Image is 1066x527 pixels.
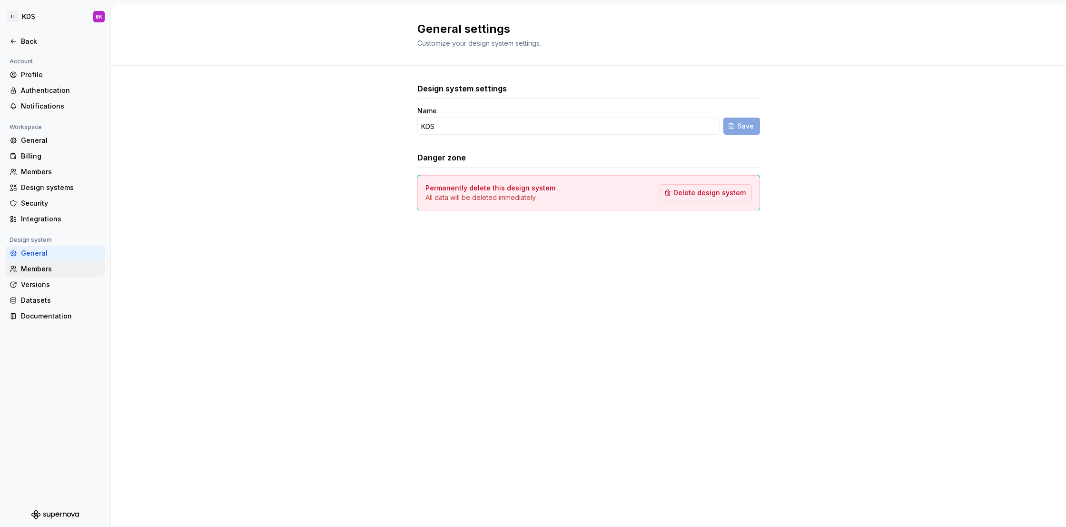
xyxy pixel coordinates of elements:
[21,167,101,177] div: Members
[6,133,105,148] a: General
[6,246,105,261] a: General
[6,261,105,277] a: Members
[21,311,101,321] div: Documentation
[21,70,101,80] div: Profile
[96,13,102,20] div: BK
[6,121,46,133] div: Workspace
[6,83,105,98] a: Authentication
[21,264,101,274] div: Members
[6,211,105,227] a: Integrations
[6,180,105,195] a: Design systems
[2,6,109,27] button: TIKDSBK
[417,152,466,163] h3: Danger zone
[21,199,101,208] div: Security
[21,86,101,95] div: Authentication
[6,196,105,211] a: Security
[31,510,79,519] svg: Supernova Logo
[660,184,752,201] button: Delete design system
[417,83,507,94] h3: Design system settings
[6,308,105,324] a: Documentation
[21,214,101,224] div: Integrations
[21,296,101,305] div: Datasets
[417,106,437,116] label: Name
[417,39,541,47] span: Customize your design system settings.
[21,37,101,46] div: Back
[425,183,555,193] h4: Permanently delete this design system
[6,293,105,308] a: Datasets
[417,21,749,37] h2: General settings
[22,12,35,21] div: KDS
[425,193,555,202] p: All data will be deleted immediately.
[6,164,105,179] a: Members
[6,67,105,82] a: Profile
[6,56,37,67] div: Account
[6,234,56,246] div: Design system
[6,99,105,114] a: Notifications
[6,149,105,164] a: Billing
[7,11,18,22] div: TI
[6,277,105,292] a: Versions
[21,136,101,145] div: General
[6,34,105,49] a: Back
[21,280,101,289] div: Versions
[21,183,101,192] div: Design systems
[673,188,746,198] span: Delete design system
[21,249,101,258] div: General
[21,101,101,111] div: Notifications
[21,151,101,161] div: Billing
